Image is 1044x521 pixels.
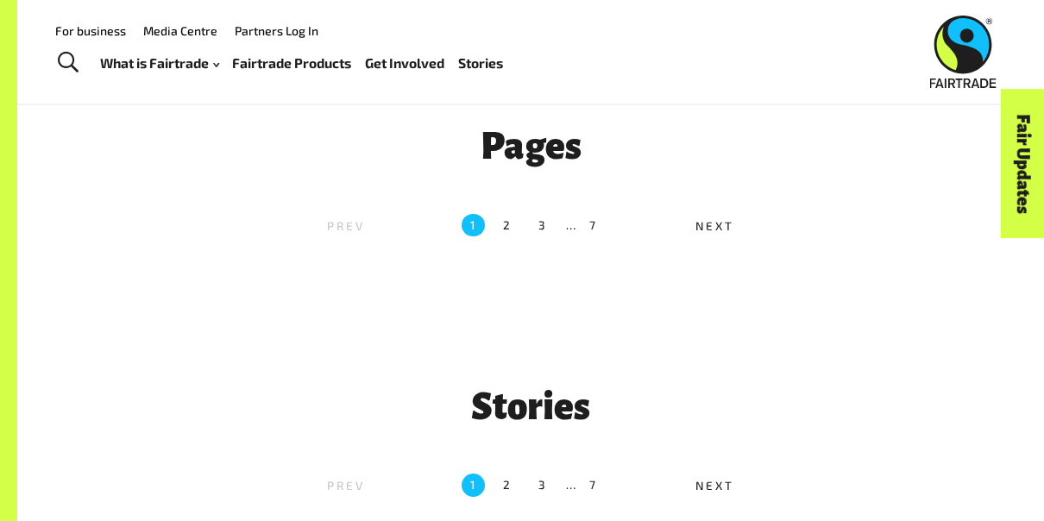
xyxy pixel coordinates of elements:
label: 1 [462,474,485,497]
h3: Pages [131,127,930,167]
li: … [566,474,578,497]
a: For business [55,23,126,38]
h3: Stories [131,387,930,428]
label: 3 [531,214,555,237]
label: 2 [496,214,519,237]
label: 1 [462,214,485,237]
span: Next [695,480,734,493]
a: Toggle Search [47,41,89,85]
span: Next [695,219,734,233]
label: 7 [589,474,598,497]
label: 7 [589,214,598,237]
a: Fairtrade Products [232,51,351,75]
li: … [566,214,578,237]
a: What is Fairtrade [100,51,219,75]
label: 2 [496,474,519,497]
a: Media Centre [143,23,217,38]
a: Get Involved [365,51,444,75]
img: Fairtrade Australia New Zealand logo [929,16,996,88]
a: Partners Log In [235,23,318,38]
a: Stories [458,51,503,75]
label: 3 [531,474,555,497]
